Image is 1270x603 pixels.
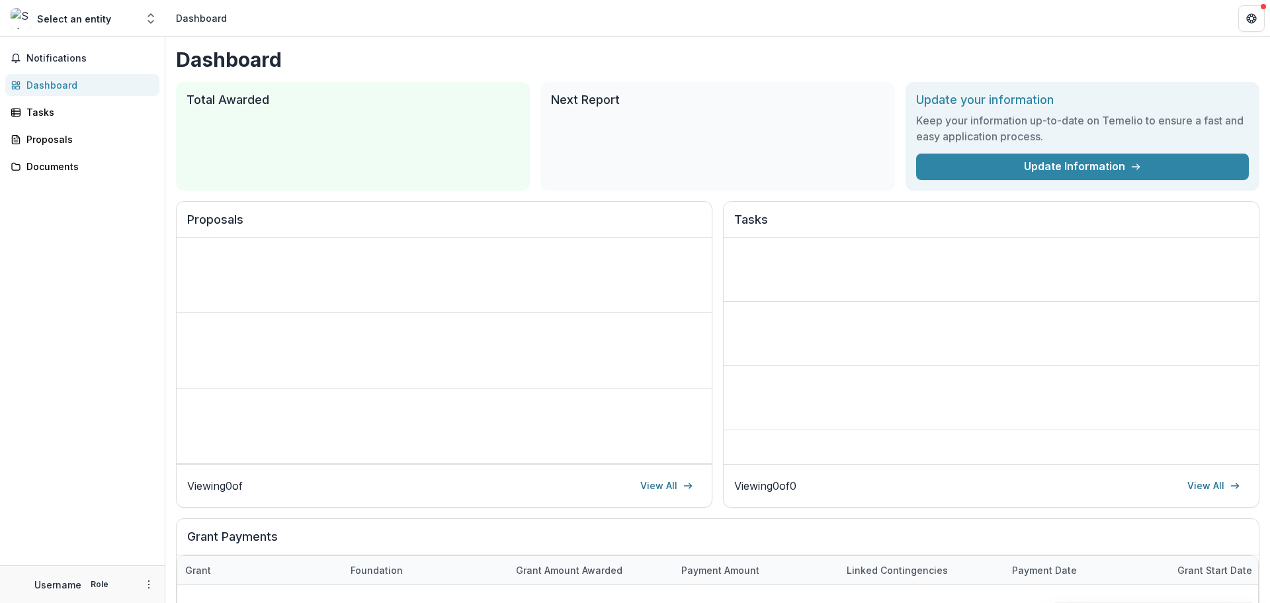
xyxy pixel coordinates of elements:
[1238,5,1265,32] button: Get Help
[176,48,1259,71] h1: Dashboard
[5,128,159,150] a: Proposals
[187,530,1248,555] h2: Grant Payments
[734,478,796,494] p: Viewing 0 of 0
[5,101,159,123] a: Tasks
[141,577,157,592] button: More
[187,478,243,494] p: Viewing 0 of
[26,78,149,92] div: Dashboard
[551,93,884,107] h2: Next Report
[37,12,111,26] div: Select an entity
[5,156,159,177] a: Documents
[187,93,519,107] h2: Total Awarded
[916,93,1249,107] h2: Update your information
[916,154,1249,180] a: Update Information
[26,160,149,173] div: Documents
[11,8,32,29] img: Select an entity
[87,579,112,590] p: Role
[171,9,232,28] nav: breadcrumb
[187,212,701,238] h2: Proposals
[5,48,159,69] button: Notifications
[34,578,81,592] p: Username
[916,113,1249,144] h3: Keep your information up-to-date on Temelio to ensure a fast and easy application process.
[176,11,227,25] div: Dashboard
[1179,475,1248,496] a: View All
[5,74,159,96] a: Dashboard
[26,53,154,64] span: Notifications
[26,105,149,119] div: Tasks
[734,212,1248,238] h2: Tasks
[142,5,160,32] button: Open entity switcher
[26,132,149,146] div: Proposals
[632,475,701,496] a: View All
